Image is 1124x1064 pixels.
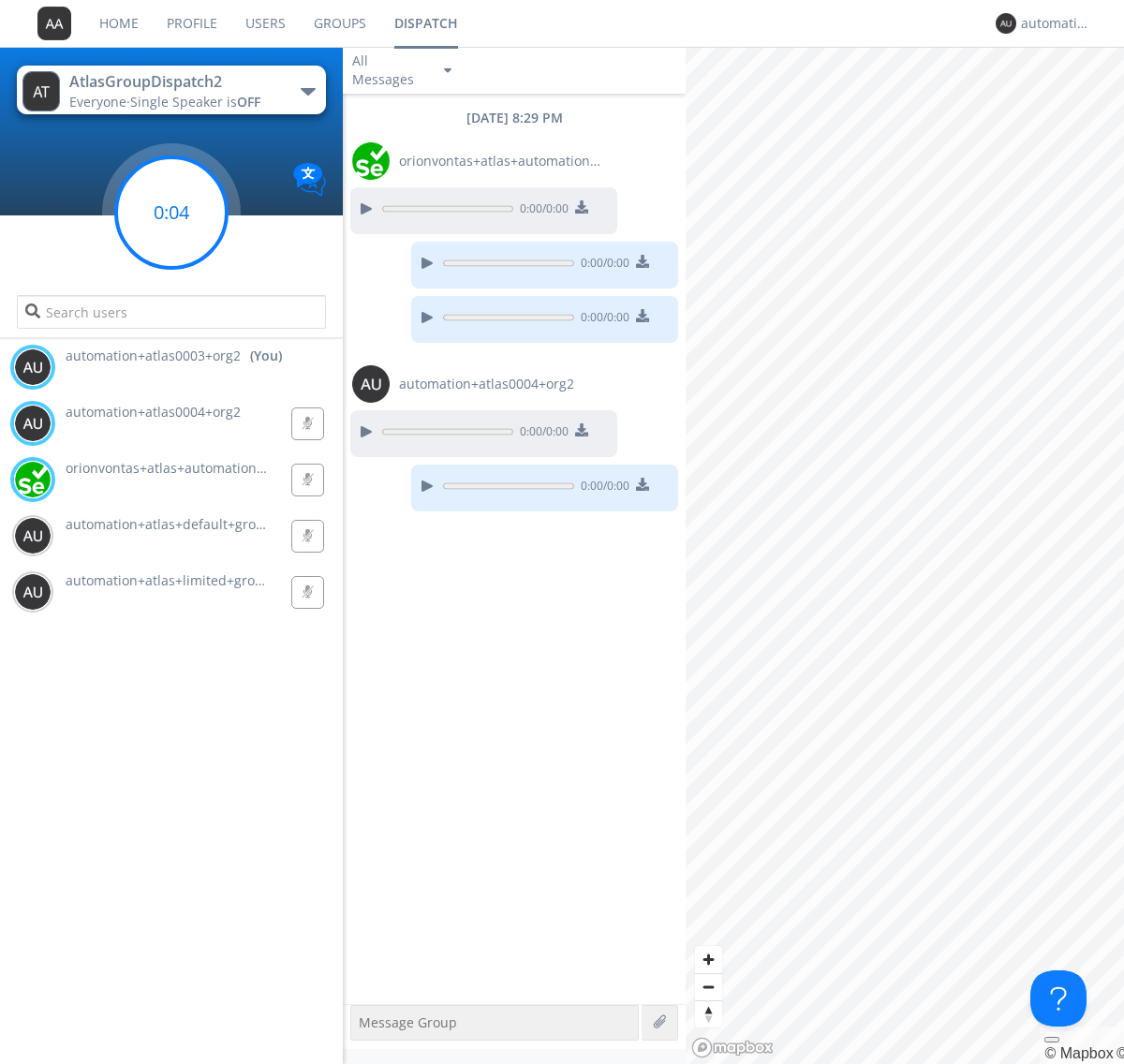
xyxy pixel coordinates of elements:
[66,347,241,365] span: automation+atlas0003+org2
[996,13,1016,34] img: 373638.png
[66,571,314,589] span: automation+atlas+limited+groups+org2
[352,52,427,89] div: All Messages
[399,375,574,393] span: automation+atlas0004+org2
[17,66,325,114] button: AtlasGroupDispatch2Everyone·Single Speaker isOFF
[695,974,722,1000] span: Zoom out
[695,973,722,1000] button: Zoom out
[444,68,451,73] img: caret-down-sm.svg
[695,1000,722,1027] button: Reset bearing to north
[343,109,686,127] div: [DATE] 8:29 PM
[37,7,71,40] img: 373638.png
[513,423,569,444] span: 0:00 / 0:00
[66,459,292,477] span: orionvontas+atlas+automation+org2
[513,200,569,221] span: 0:00 / 0:00
[69,93,280,111] div: Everyone ·
[22,71,60,111] img: 373638.png
[352,365,390,403] img: 373638.png
[130,93,260,111] span: Single Speaker is
[574,309,629,330] span: 0:00 / 0:00
[695,946,722,973] button: Zoom in
[293,163,326,196] img: Translation enabled
[575,423,588,436] img: download media button
[352,142,390,180] img: 29d36aed6fa347d5a1537e7736e6aa13
[1044,1045,1113,1061] a: Mapbox
[17,295,325,329] input: Search users
[14,348,52,386] img: 373638.png
[574,255,629,275] span: 0:00 / 0:00
[69,71,280,93] div: AtlasGroupDispatch2
[14,517,52,554] img: 373638.png
[399,152,605,170] span: orionvontas+atlas+automation+org2
[695,1001,722,1027] span: Reset bearing to north
[14,461,52,498] img: 29d36aed6fa347d5a1537e7736e6aa13
[66,515,308,533] span: automation+atlas+default+group+org2
[1021,14,1091,33] div: automation+atlas0003+org2
[691,1037,774,1058] a: Mapbox logo
[636,478,649,491] img: download media button
[250,347,282,365] div: (You)
[66,403,241,421] span: automation+atlas0004+org2
[636,309,649,322] img: download media button
[237,93,260,111] span: OFF
[14,573,52,611] img: 373638.png
[14,405,52,442] img: 373638.png
[1044,1037,1059,1042] button: Toggle attribution
[636,255,649,268] img: download media button
[575,200,588,214] img: download media button
[574,478,629,498] span: 0:00 / 0:00
[1030,970,1087,1027] iframe: Toggle Customer Support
